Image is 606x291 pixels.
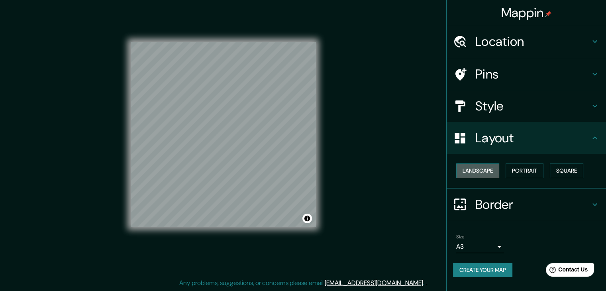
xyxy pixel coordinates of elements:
h4: Mappin [501,5,552,21]
label: Size [456,233,465,240]
div: A3 [456,240,504,253]
div: Location [447,26,606,57]
div: . [426,278,427,288]
h4: Pins [475,66,590,82]
canvas: Map [131,42,316,227]
div: Pins [447,58,606,90]
button: Toggle attribution [302,214,312,223]
h4: Border [475,197,590,212]
img: pin-icon.png [545,11,551,17]
button: Portrait [506,163,543,178]
button: Landscape [456,163,499,178]
button: Square [550,163,583,178]
h4: Style [475,98,590,114]
iframe: Help widget launcher [535,260,597,282]
button: Create your map [453,263,512,277]
a: [EMAIL_ADDRESS][DOMAIN_NAME] [325,279,423,287]
div: Layout [447,122,606,154]
div: . [424,278,426,288]
div: Style [447,90,606,122]
h4: Layout [475,130,590,146]
h4: Location [475,33,590,49]
div: Border [447,189,606,220]
p: Any problems, suggestions, or concerns please email . [179,278,424,288]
